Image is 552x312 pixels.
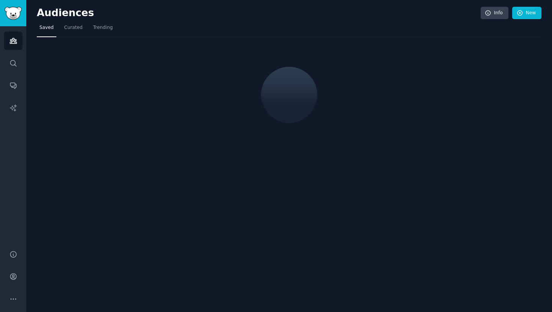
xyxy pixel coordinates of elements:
[481,7,508,20] a: Info
[62,22,85,37] a: Curated
[93,24,113,31] span: Trending
[5,7,22,20] img: GummySearch logo
[64,24,83,31] span: Curated
[39,24,54,31] span: Saved
[90,22,115,37] a: Trending
[37,22,56,37] a: Saved
[37,7,481,19] h2: Audiences
[512,7,541,20] a: New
